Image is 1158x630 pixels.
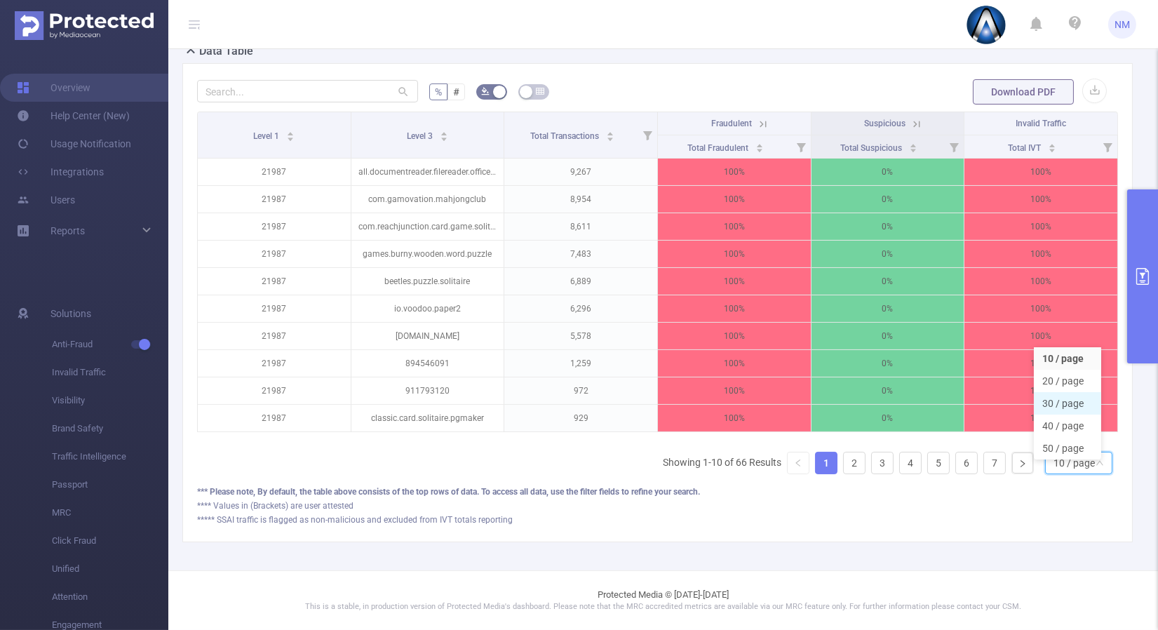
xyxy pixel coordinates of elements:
a: Help Center (New) [17,102,130,130]
li: Previous Page [787,452,809,474]
p: 100% [658,350,811,377]
i: icon: caret-up [1049,142,1056,146]
i: icon: caret-down [287,135,295,140]
p: 0% [812,323,964,349]
p: 100% [964,295,1117,322]
div: Sort [606,130,614,138]
p: 6,296 [504,295,657,322]
i: icon: caret-down [606,135,614,140]
p: 21987 [198,186,351,213]
span: Fraudulent [711,119,752,128]
a: Overview [17,74,90,102]
span: Click Fraud [52,527,168,555]
p: 6,889 [504,268,657,295]
span: Reports [51,225,85,236]
button: Download PDF [973,79,1074,105]
span: Invalid Traffic [1016,119,1066,128]
a: Users [17,186,75,214]
a: 6 [956,453,977,474]
p: 21987 [198,159,351,185]
h2: Data Table [199,43,253,60]
li: 6 [955,452,978,474]
span: Solutions [51,300,91,328]
p: 100% [964,405,1117,431]
p: 100% [964,213,1117,240]
p: all.documentreader.filereader.office.viewer [351,159,504,185]
p: 1,259 [504,350,657,377]
a: 7 [984,453,1005,474]
p: games.burny.wooden.word.puzzle [351,241,504,267]
span: Visibility [52,387,168,415]
p: [DOMAIN_NAME] [351,323,504,349]
p: 100% [964,159,1117,185]
span: Level 1 [253,131,281,141]
i: icon: bg-colors [481,87,490,95]
li: 2 [843,452,866,474]
span: % [435,86,442,98]
li: 4 [899,452,922,474]
li: 7 [983,452,1006,474]
a: Reports [51,217,85,245]
li: 40 / page [1034,415,1101,437]
p: 100% [964,377,1117,404]
i: icon: left [794,459,802,467]
a: Usage Notification [17,130,131,158]
p: 0% [812,350,964,377]
p: 9,267 [504,159,657,185]
i: icon: caret-up [755,142,763,146]
span: Total Transactions [530,131,601,141]
span: Traffic Intelligence [52,443,168,471]
i: icon: caret-down [440,135,447,140]
p: 0% [812,241,964,267]
li: Showing 1-10 of 66 Results [663,452,781,474]
span: Brand Safety [52,415,168,443]
p: 100% [658,377,811,404]
span: # [453,86,459,98]
div: ***** SSAI traffic is flagged as non-malicious and excluded from IVT totals reporting [197,514,1118,526]
li: 10 / page [1034,347,1101,370]
span: Suspicious [864,119,905,128]
p: 21987 [198,241,351,267]
p: 21987 [198,213,351,240]
p: 100% [658,186,811,213]
p: 21987 [198,268,351,295]
p: 0% [812,186,964,213]
a: 4 [900,453,921,474]
i: icon: table [536,87,544,95]
img: Protected Media [15,11,154,40]
p: 972 [504,377,657,404]
a: 5 [928,453,949,474]
i: Filter menu [944,135,964,158]
span: Invalid Traffic [52,358,168,387]
input: Search... [197,80,418,102]
p: 894546091 [351,350,504,377]
p: 100% [658,159,811,185]
p: 100% [658,241,811,267]
p: 0% [812,405,964,431]
p: 100% [964,186,1117,213]
p: 100% [658,295,811,322]
span: NM [1115,11,1130,39]
li: 3 [871,452,894,474]
p: 0% [812,295,964,322]
i: icon: caret-down [1049,147,1056,151]
i: icon: caret-up [287,130,295,134]
span: Passport [52,471,168,499]
span: Anti-Fraud [52,330,168,358]
i: icon: caret-down [755,147,763,151]
p: 100% [658,213,811,240]
p: 100% [658,323,811,349]
li: 30 / page [1034,392,1101,415]
p: 100% [964,241,1117,267]
i: icon: caret-down [909,147,917,151]
i: Filter menu [638,112,657,158]
p: 100% [964,323,1117,349]
p: com.reachjunction.card.game.solitaire [351,213,504,240]
span: Unified [52,555,168,583]
i: icon: caret-up [909,142,917,146]
i: Filter menu [1098,135,1117,158]
div: Sort [1048,142,1056,150]
li: 1 [815,452,837,474]
p: 100% [964,350,1117,377]
span: Level 3 [407,131,435,141]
